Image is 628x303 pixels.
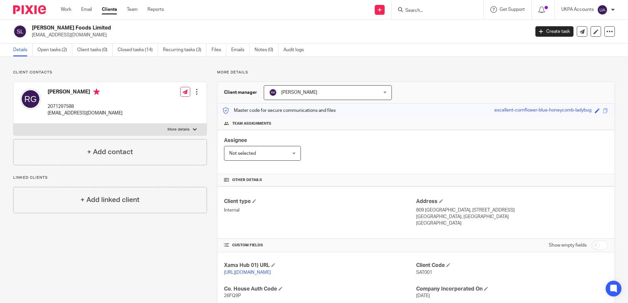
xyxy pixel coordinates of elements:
h4: Company Incorporated On [416,286,608,293]
h4: Client Code [416,262,608,269]
span: Get Support [500,7,525,12]
p: More details [217,70,615,75]
span: [DATE] [416,293,430,298]
label: Show empty fields [549,242,587,249]
h2: [PERSON_NAME] Foods Limited [32,25,427,31]
span: Assignee [224,138,247,143]
img: Pixie [13,5,46,14]
a: Details [13,44,33,56]
a: Create task [535,26,573,37]
p: 809 [GEOGRAPHIC_DATA], [STREET_ADDRESS] [416,207,608,213]
p: [GEOGRAPHIC_DATA], [GEOGRAPHIC_DATA] [416,213,608,220]
div: excellent-cornflower-blue-honeycomb-ladybug [494,107,592,114]
span: SAT001 [416,270,432,275]
h3: Client manager [224,89,257,96]
h4: Address [416,198,608,205]
img: svg%3E [20,89,41,110]
span: Team assignments [232,121,271,126]
p: More details [168,127,190,132]
p: UKPA Accounts [561,6,594,13]
a: [URL][DOMAIN_NAME] [224,270,271,275]
span: Not selected [229,151,256,156]
h4: CUSTOM FIELDS [224,243,416,248]
i: Primary [93,89,100,95]
h4: Client type [224,198,416,205]
input: Search [405,8,464,14]
span: Other details [232,177,262,183]
a: Email [81,6,92,13]
p: [EMAIL_ADDRESS][DOMAIN_NAME] [32,32,526,38]
a: Closed tasks (14) [118,44,158,56]
span: [PERSON_NAME] [281,90,317,95]
a: Reports [147,6,164,13]
p: 2071297588 [48,103,123,110]
img: svg%3E [597,5,608,15]
a: Recurring tasks (3) [163,44,207,56]
a: Clients [102,6,117,13]
p: [EMAIL_ADDRESS][DOMAIN_NAME] [48,110,123,116]
a: Open tasks (2) [37,44,72,56]
a: Client tasks (0) [77,44,113,56]
p: Internal [224,207,416,213]
h4: Xama Hub 01) URL [224,262,416,269]
img: svg%3E [13,25,27,38]
a: Work [61,6,71,13]
img: svg%3E [269,89,277,96]
a: Audit logs [283,44,309,56]
p: [GEOGRAPHIC_DATA] [416,220,608,227]
h4: [PERSON_NAME] [48,89,123,97]
h4: Co. House Auth Code [224,286,416,293]
p: Linked clients [13,175,207,180]
h4: + Add linked client [80,195,140,205]
a: Team [127,6,138,13]
a: Emails [231,44,250,56]
h4: + Add contact [87,147,133,157]
p: Master code for secure communications and files [222,107,336,114]
span: 26FQ9P [224,293,241,298]
p: Client contacts [13,70,207,75]
a: Files [212,44,226,56]
a: Notes (0) [255,44,279,56]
